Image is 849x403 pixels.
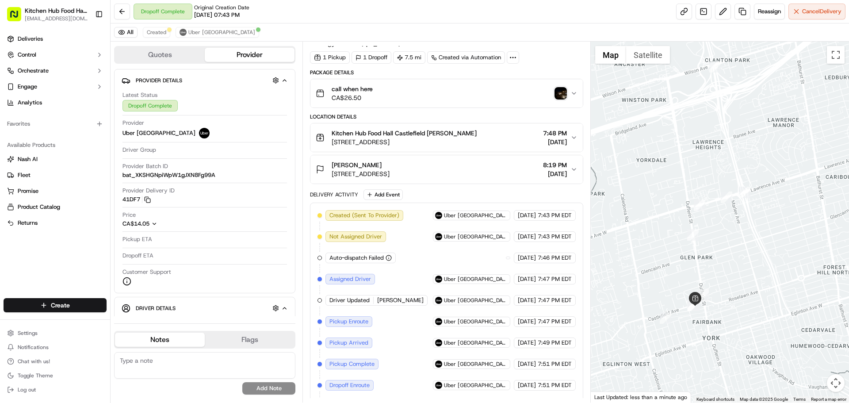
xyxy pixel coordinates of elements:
span: [DATE] 07:43 PM [194,11,240,19]
span: Provider Delivery ID [122,187,175,195]
img: uber-new-logo.jpeg [199,128,210,138]
img: uber-new-logo.jpeg [435,318,442,325]
button: 41DF7 [122,196,151,203]
button: Keyboard shortcuts [696,396,734,403]
button: Log out [4,384,107,396]
a: Fleet [7,171,103,179]
a: Returns [7,219,103,227]
span: Chat with us! [18,358,50,365]
span: Promise [18,187,38,195]
button: Settings [4,327,107,339]
button: CancelDelivery [788,4,845,19]
span: [DATE] [518,254,536,262]
span: [STREET_ADDRESS] [332,138,477,146]
span: Uber [GEOGRAPHIC_DATA] [444,318,508,325]
img: uber-new-logo.jpeg [435,382,442,389]
span: [DATE] [518,339,536,347]
div: 8 [721,192,732,203]
div: 9 [739,187,750,198]
img: Google [593,391,622,403]
input: Got a question? Start typing here... [23,57,159,66]
button: Kitchen Hub Food Hall Castlefield [PERSON_NAME][STREET_ADDRESS]7:48 PM[DATE] [310,123,582,152]
div: 6 [687,229,699,241]
button: Quotes [115,48,205,62]
span: Uber [GEOGRAPHIC_DATA] [444,212,508,219]
span: Pickup ETA [122,235,152,243]
button: Orchestrate [4,64,107,78]
button: All [114,27,138,38]
div: Delivery Activity [310,191,358,198]
div: Package Details [310,69,583,76]
p: Welcome 👋 [9,35,161,50]
span: Driver Updated [329,296,370,304]
span: Latest Status [122,91,157,99]
button: Created [143,27,170,38]
a: Report a map error [811,397,846,402]
button: Engage [4,80,107,94]
button: photo_proof_of_delivery image [555,87,567,100]
span: Uber [GEOGRAPHIC_DATA] [444,297,508,304]
span: Customer Support [122,268,171,276]
button: Add Event [363,189,403,200]
span: [DATE] [518,360,536,368]
span: [PERSON_NAME] [377,296,424,304]
span: Pylon [88,150,107,157]
span: Notifications [18,344,49,351]
span: [DATE] [543,138,567,146]
span: 7:51 PM EDT [538,360,572,368]
span: Driver Details [136,305,176,312]
a: Created via Automation [427,51,505,64]
button: Reassign [754,4,785,19]
span: Dropoff ETA [122,252,153,260]
div: Location Details [310,113,583,120]
button: Map camera controls [827,374,845,392]
a: Promise [7,187,103,195]
span: Pickup Arrived [329,339,368,347]
img: Nash [9,9,27,27]
span: Uber [GEOGRAPHIC_DATA] [188,29,255,36]
span: Returns [18,219,38,227]
span: Uber [GEOGRAPHIC_DATA] [444,361,508,368]
button: call when hereCA$26.50photo_proof_of_delivery image [310,79,582,107]
a: Deliveries [4,32,107,46]
button: Toggle Theme [4,369,107,382]
span: Created (Sent To Provider) [329,211,399,219]
div: 1 Dropoff [352,51,391,64]
span: Cancel Delivery [802,8,841,15]
span: Auto-dispatch Failed [329,254,384,262]
span: Uber [GEOGRAPHIC_DATA] [444,382,508,389]
span: Toggle Theme [18,372,53,379]
button: CA$14.05 [122,220,200,228]
span: Kitchen Hub Food Hall Castlefield [PERSON_NAME] [332,129,477,138]
div: 4 [688,299,699,311]
div: Available Products [4,138,107,152]
span: bat_XKSHGNpiWpW1gJXN8Fg99A [122,171,215,179]
span: Create [51,301,70,310]
a: Product Catalog [7,203,103,211]
div: Last Updated: less than a minute ago [591,391,691,403]
span: [DATE] [518,233,536,241]
span: 7:48 PM [543,129,567,138]
span: Created [147,29,166,36]
span: Pickup Complete [329,360,375,368]
div: 5 [697,289,709,301]
a: Powered byPylon [62,150,107,157]
span: 7:46 PM EDT [538,254,572,262]
span: API Documentation [84,128,142,137]
a: Analytics [4,96,107,110]
span: Fleet [18,171,31,179]
button: Notifications [4,341,107,353]
span: Driver Group [122,146,156,154]
button: Kitchen Hub Food Hall - Support Office[EMAIL_ADDRESS][DOMAIN_NAME] [4,4,92,25]
img: uber-new-logo.jpeg [435,361,442,368]
span: Uber [GEOGRAPHIC_DATA] [444,339,508,346]
div: We're available if you need us! [30,93,112,100]
span: 7:43 PM EDT [538,211,572,219]
span: CA$26.50 [332,93,373,102]
button: Notes [115,333,205,347]
span: Uber [GEOGRAPHIC_DATA] [444,233,508,240]
button: Flags [205,333,294,347]
span: Orchestrate [18,67,49,75]
span: Control [18,51,36,59]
